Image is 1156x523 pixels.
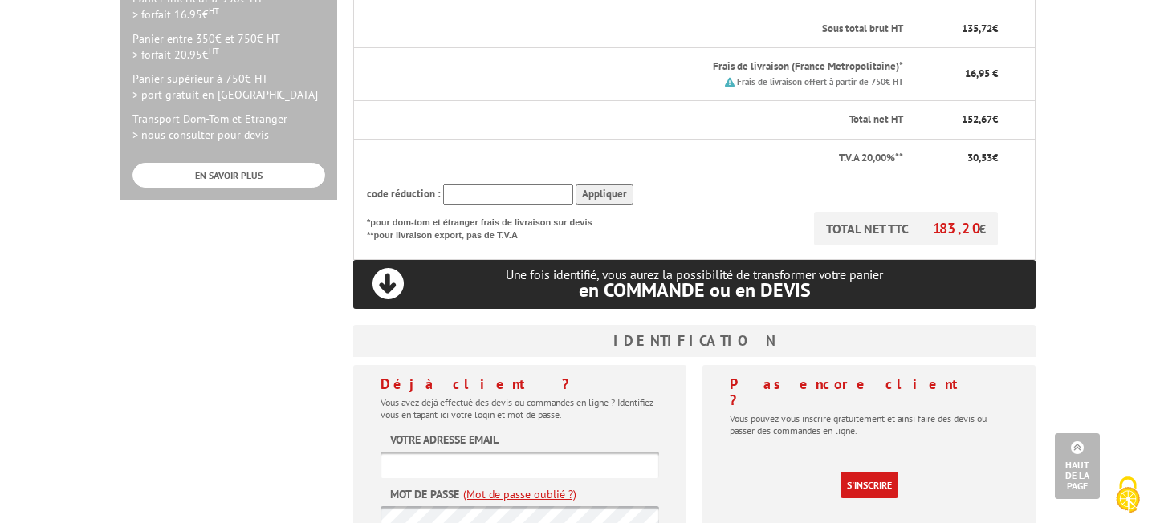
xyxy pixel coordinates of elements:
[209,5,219,16] sup: HT
[390,486,459,502] label: Mot de passe
[737,76,903,87] small: Frais de livraison offert à partir de 750€ HT
[576,184,633,205] input: Appliquer
[367,112,903,128] p: Total net HT
[367,212,608,241] p: *pour dom-tom et étranger frais de livraison sur devis **pour livraison export, pas de T.V.A
[132,30,325,63] p: Panier entre 350€ et 750€ HT
[730,376,1008,408] h4: Pas encore client ?
[353,325,1036,357] h3: Identification
[381,396,659,420] p: Vous avez déjà effectué des devis ou commandes en ligne ? Identifiez-vous en tapant ici votre log...
[579,278,811,302] span: en COMMANDE ou en DEVIS
[421,10,905,48] th: Sous total brut HT
[209,45,219,56] sup: HT
[132,47,219,62] span: > forfait 20.95€
[1100,468,1156,523] button: Cookies (fenêtre modale)
[918,151,998,166] p: €
[967,151,992,164] span: 30,53
[814,212,998,245] p: TOTAL NET TTC €
[132,111,325,143] p: Transport Dom-Tom et Etranger
[367,187,441,201] span: code réduction :
[841,472,898,498] a: S'inscrire
[962,112,992,126] span: 152,67
[390,432,499,448] label: Votre adresse email
[918,112,998,128] p: €
[725,77,735,87] img: picto.png
[933,219,979,237] span: 183,20
[132,71,325,103] p: Panier supérieur à 750€ HT
[132,128,269,142] span: > nous consulter pour devis
[730,412,1008,436] p: Vous pouvez vous inscrire gratuitement et ainsi faire des devis ou passer des commandes en ligne.
[132,163,325,188] a: EN SAVOIR PLUS
[965,67,998,80] span: 16,95 €
[132,7,219,22] span: > forfait 16.95€
[353,267,1036,300] p: Une fois identifié, vous aurez la possibilité de transformer votre panier
[1055,433,1100,499] a: Haut de la page
[434,59,903,75] p: Frais de livraison (France Metropolitaine)*
[463,486,576,502] a: (Mot de passe oublié ?)
[132,87,318,102] span: > port gratuit en [GEOGRAPHIC_DATA]
[962,22,992,35] span: 135,72
[1108,475,1148,515] img: Cookies (fenêtre modale)
[381,376,659,392] h4: Déjà client ?
[367,151,903,166] p: T.V.A 20,00%**
[918,22,998,37] p: €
